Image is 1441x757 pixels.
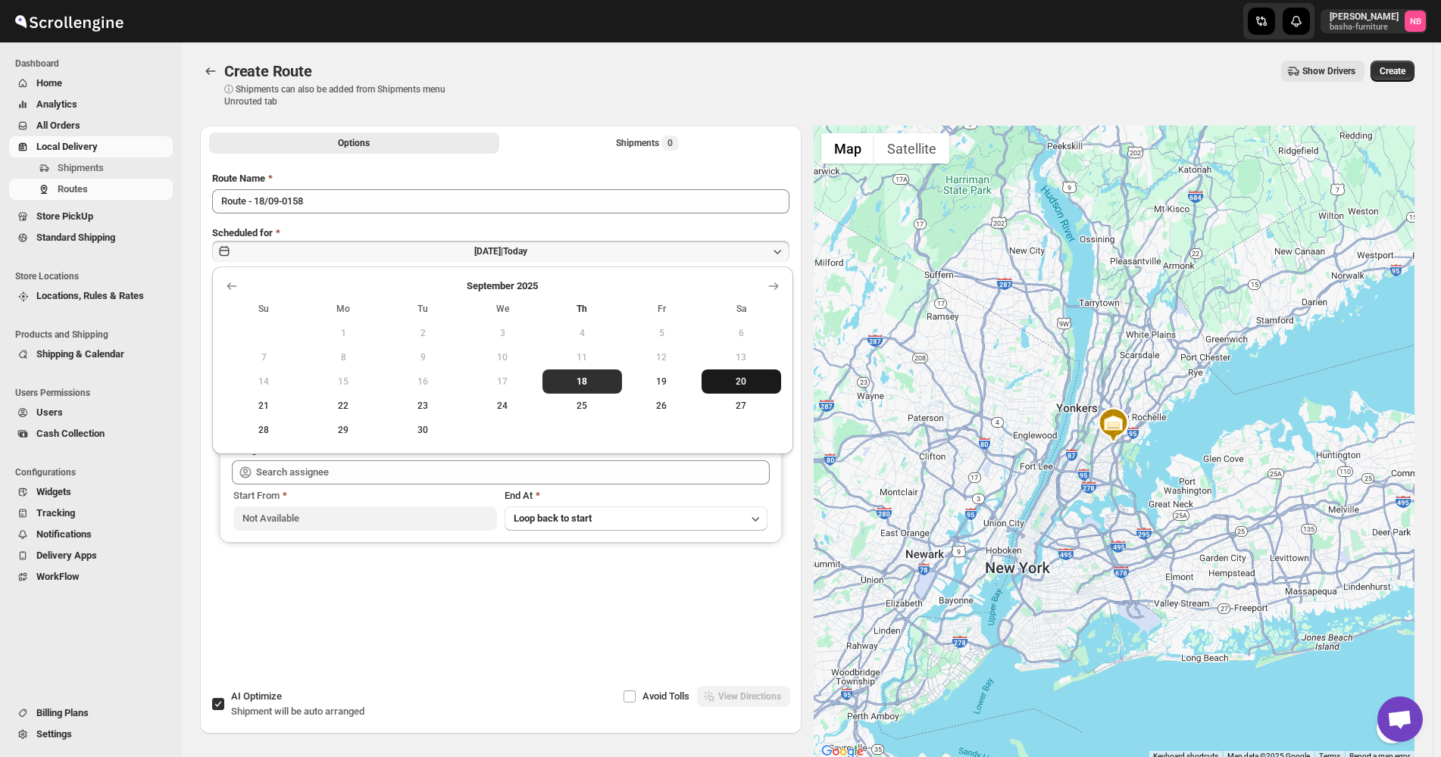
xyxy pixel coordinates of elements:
button: Wednesday September 24 2025 [463,394,542,418]
span: Dashboard [15,58,174,70]
button: Tuesday September 30 2025 [383,418,463,442]
span: 23 [389,400,457,412]
text: NB [1410,17,1421,26]
th: Thursday [542,297,622,321]
button: Selected Shipments [502,132,792,154]
span: Start From [233,490,280,501]
span: Th [549,303,616,315]
button: Saturday September 27 2025 [702,394,781,418]
span: Standard Shipping [36,232,115,243]
span: Nael Basha [1405,11,1426,32]
button: Analytics [9,94,173,115]
button: Map camera controls [1377,713,1407,743]
span: 22 [310,400,377,412]
span: 24 [469,400,536,412]
span: Today [503,246,527,257]
span: 5 [628,327,695,339]
span: 25 [549,400,616,412]
span: Notifications [36,528,92,540]
span: Sa [708,303,775,315]
button: Users [9,402,173,423]
span: Tracking [36,507,75,519]
span: Store PickUp [36,210,93,222]
button: Settings [9,724,173,745]
span: 28 [230,424,298,436]
span: 6 [708,327,775,339]
button: Routes [9,179,173,200]
button: Wednesday September 17 2025 [463,369,542,394]
th: Monday [304,297,383,321]
button: Show Drivers [1281,61,1364,82]
th: Sunday [224,297,304,321]
div: Open chat [1377,696,1423,742]
button: Tuesday September 2 2025 [383,321,463,345]
button: Saturday September 6 2025 [702,321,781,345]
button: Sunday September 28 2025 [224,418,304,442]
div: All Route Options [200,159,802,657]
span: 1 [310,327,377,339]
button: Thursday September 25 2025 [542,394,622,418]
button: Locations, Rules & Rates [9,285,173,307]
span: Create [1380,65,1405,77]
p: ⓘ Shipments can also be added from Shipments menu Unrouted tab [224,83,463,107]
span: Widgets [36,486,71,497]
button: Notifications [9,524,173,545]
span: [DATE] | [474,246,503,257]
span: 11 [549,351,616,363]
span: AI Optimize [231,690,282,702]
span: 13 [708,351,775,363]
button: Show street map [821,133,874,164]
span: Show Drivers [1302,65,1355,77]
th: Saturday [702,297,781,321]
span: Loop back to start [514,512,592,524]
button: All Route Options [209,132,499,154]
button: Today Thursday September 18 2025 [542,369,622,394]
button: Tracking [9,503,173,524]
span: 10 [469,351,536,363]
span: Su [230,303,298,315]
span: 9 [389,351,457,363]
p: [PERSON_NAME] [1330,11,1399,23]
span: 3 [469,327,536,339]
button: [DATE]|Today [212,241,789,262]
button: Sunday September 7 2025 [224,345,304,369]
span: Products and Shipping [15,329,174,341]
button: Wednesday September 10 2025 [463,345,542,369]
span: WorkFlow [36,571,80,582]
span: 16 [389,375,457,388]
span: All Orders [36,120,80,131]
button: Tuesday September 9 2025 [383,345,463,369]
button: Monday September 1 2025 [304,321,383,345]
button: Friday September 26 2025 [622,394,702,418]
span: We [469,303,536,315]
button: Loop back to start [505,506,768,531]
span: 20 [708,375,775,388]
button: WorkFlow [9,566,173,587]
span: Home [36,77,62,89]
span: 12 [628,351,695,363]
button: Delivery Apps [9,545,173,566]
button: Shipping & Calendar [9,344,173,365]
span: Mo [310,303,377,315]
button: Billing Plans [9,702,173,724]
span: Delivery Apps [36,550,97,561]
span: Shipment will be auto arranged [231,706,364,717]
button: Saturday September 13 2025 [702,345,781,369]
span: Fr [628,303,695,315]
div: Shipments [616,136,679,151]
button: User menu [1321,9,1427,33]
span: Locations, Rules & Rates [36,290,144,301]
button: Routes [200,61,221,82]
span: Shipping & Calendar [36,348,124,360]
span: Tu [389,303,457,315]
span: Shipments [58,162,104,173]
span: Users [36,407,63,418]
button: Monday September 15 2025 [304,369,383,394]
span: 0 [661,136,679,151]
span: 8 [310,351,377,363]
span: Configurations [15,466,174,478]
button: Widgets [9,481,173,503]
button: Tuesday September 23 2025 [383,394,463,418]
p: basha-furniture [1330,23,1399,32]
button: Monday September 29 2025 [304,418,383,442]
